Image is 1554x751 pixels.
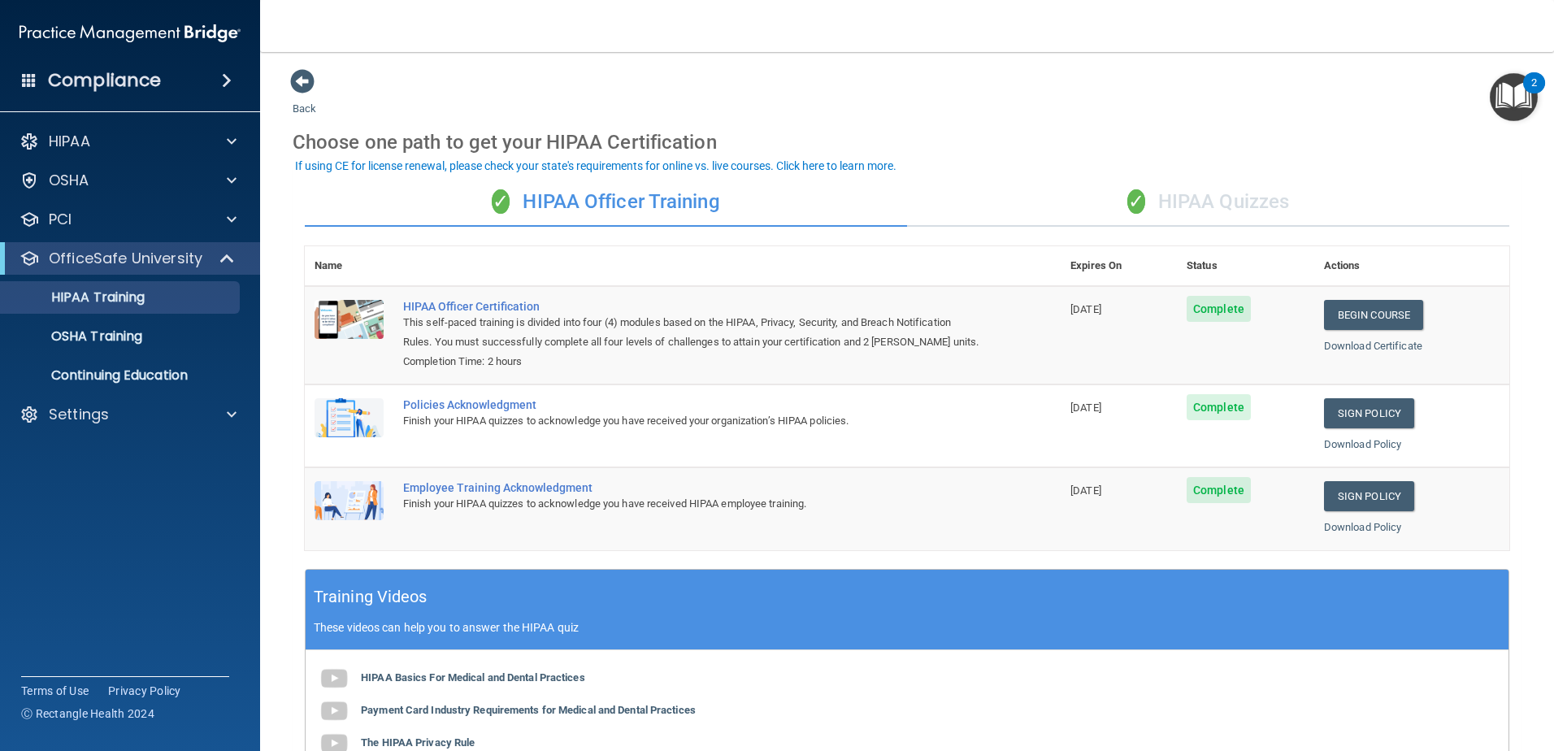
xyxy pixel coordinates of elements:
[20,17,241,50] img: PMB logo
[48,69,161,92] h4: Compliance
[361,736,475,749] b: The HIPAA Privacy Rule
[305,178,907,227] div: HIPAA Officer Training
[11,289,145,306] p: HIPAA Training
[361,704,696,716] b: Payment Card Industry Requirements for Medical and Dental Practices
[49,171,89,190] p: OSHA
[49,249,202,268] p: OfficeSafe University
[20,249,236,268] a: OfficeSafe University
[1324,300,1423,330] a: Begin Course
[21,705,154,722] span: Ⓒ Rectangle Health 2024
[318,662,350,695] img: gray_youtube_icon.38fcd6cc.png
[1127,189,1145,214] span: ✓
[20,132,237,151] a: HIPAA
[295,160,896,171] div: If using CE for license renewal, please check your state's requirements for online vs. live cours...
[318,695,350,727] img: gray_youtube_icon.38fcd6cc.png
[1324,481,1414,511] a: Sign Policy
[1531,83,1537,104] div: 2
[293,119,1521,166] div: Choose one path to get your HIPAA Certification
[1070,484,1101,497] span: [DATE]
[1070,402,1101,414] span: [DATE]
[20,405,237,424] a: Settings
[11,328,142,345] p: OSHA Training
[1324,438,1402,450] a: Download Policy
[305,246,393,286] th: Name
[21,683,89,699] a: Terms of Use
[403,398,979,411] div: Policies Acknowledgment
[49,405,109,424] p: Settings
[293,83,316,115] a: Back
[314,583,428,611] h5: Training Videos
[403,313,979,352] div: This self-paced training is divided into four (4) modules based on the HIPAA, Privacy, Security, ...
[49,132,90,151] p: HIPAA
[1490,73,1538,121] button: Open Resource Center, 2 new notifications
[1177,246,1314,286] th: Status
[1187,296,1251,322] span: Complete
[293,158,899,174] button: If using CE for license renewal, please check your state's requirements for online vs. live cours...
[1187,394,1251,420] span: Complete
[1324,398,1414,428] a: Sign Policy
[403,411,979,431] div: Finish your HIPAA quizzes to acknowledge you have received your organization’s HIPAA policies.
[361,671,585,684] b: HIPAA Basics For Medical and Dental Practices
[403,494,979,514] div: Finish your HIPAA quizzes to acknowledge you have received HIPAA employee training.
[403,300,979,313] a: HIPAA Officer Certification
[1314,246,1509,286] th: Actions
[108,683,181,699] a: Privacy Policy
[11,367,232,384] p: Continuing Education
[20,171,237,190] a: OSHA
[1324,521,1402,533] a: Download Policy
[314,621,1500,634] p: These videos can help you to answer the HIPAA quiz
[907,178,1509,227] div: HIPAA Quizzes
[403,481,979,494] div: Employee Training Acknowledgment
[492,189,510,214] span: ✓
[1070,303,1101,315] span: [DATE]
[20,210,237,229] a: PCI
[49,210,72,229] p: PCI
[403,352,979,371] div: Completion Time: 2 hours
[1187,477,1251,503] span: Complete
[1324,340,1422,352] a: Download Certificate
[1061,246,1177,286] th: Expires On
